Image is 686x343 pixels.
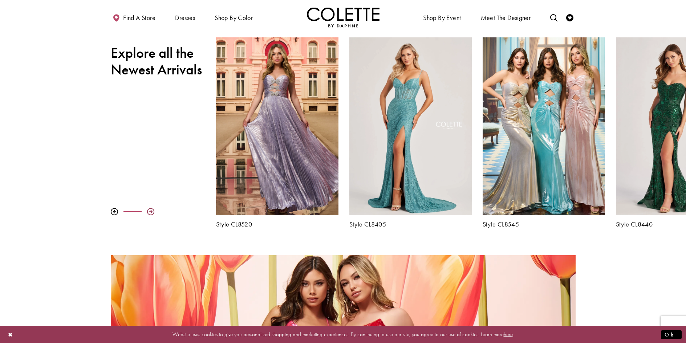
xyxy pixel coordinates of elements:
span: Shop by color [215,14,253,21]
button: Submit Dialog [661,330,682,339]
a: Meet the designer [479,7,533,27]
a: Visit Colette by Daphne Style No. CL8405 Page [349,37,472,215]
h2: Explore all the Newest Arrivals [111,45,205,78]
a: Style CL8520 [216,221,338,228]
a: Style CL8545 [483,221,605,228]
div: Colette by Daphne Style No. CL8405 [344,32,477,233]
a: Visit Colette by Daphne Style No. CL8545 Page [483,37,605,215]
a: Find a store [111,7,157,27]
span: Dresses [173,7,197,27]
img: Colette by Daphne [307,7,379,27]
button: Close Dialog [4,328,17,341]
div: Colette by Daphne Style No. CL8545 [477,32,610,233]
span: Shop by color [213,7,255,27]
div: Colette by Daphne Style No. CL8520 [211,32,344,233]
span: Dresses [175,14,195,21]
a: Check Wishlist [564,7,575,27]
p: Website uses cookies to give you personalized shopping and marketing experiences. By continuing t... [52,330,634,339]
span: Find a store [123,14,155,21]
a: Style CL8405 [349,221,472,228]
a: Visit Colette by Daphne Style No. CL8520 Page [216,37,338,215]
a: Toggle search [548,7,559,27]
span: Shop By Event [423,14,461,21]
span: Shop By Event [421,7,463,27]
a: here [504,331,513,338]
a: Visit Home Page [307,7,379,27]
span: Meet the designer [481,14,531,21]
